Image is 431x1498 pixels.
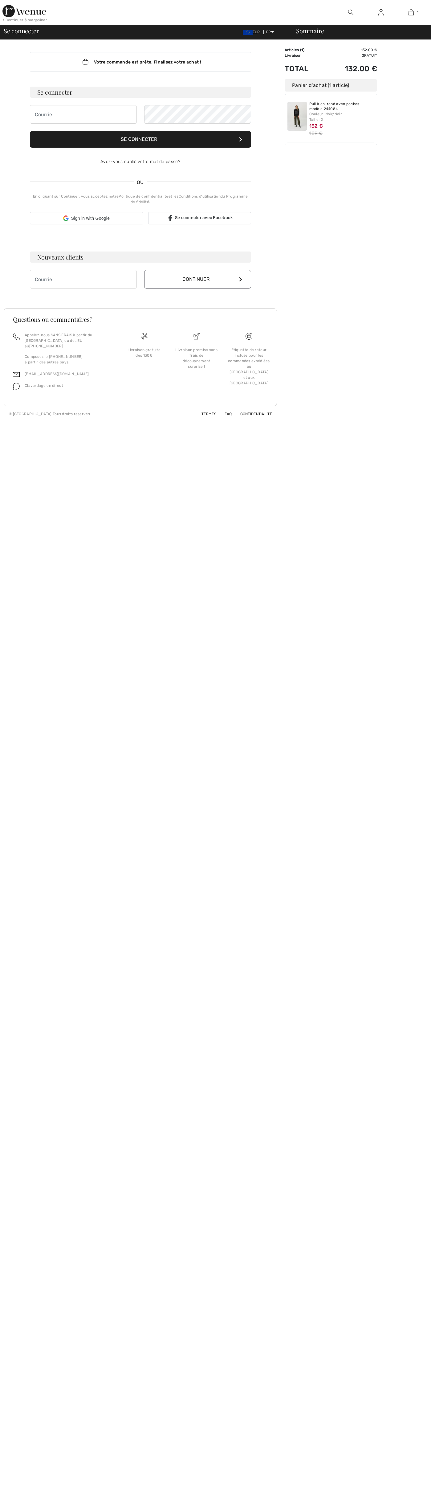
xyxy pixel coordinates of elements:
[194,412,216,416] a: Termes
[134,179,147,186] span: OU
[119,194,168,199] a: Politique de confidentialité
[13,371,20,378] img: email
[309,123,323,129] span: 132 €
[25,354,111,365] p: Composez le [PHONE_NUMBER] à partir des autres pays.
[30,87,251,98] h3: Se connecter
[348,9,353,16] img: recherche
[141,333,148,340] img: Livraison gratuite dès 130&#8364;
[324,47,377,53] td: 132.00 €
[13,383,20,390] img: chat
[309,102,375,111] a: Pull à col rond avec poches modèle 244084
[2,17,47,23] div: < Continuer à magasiner
[243,30,253,35] img: Euro
[409,9,414,16] img: Mon panier
[9,411,90,417] div: © [GEOGRAPHIC_DATA] Tous droits reservés
[4,28,39,34] span: Se connecter
[246,333,252,340] img: Livraison gratuite dès 130&#8364;
[285,47,324,53] td: Articles ( )
[30,252,251,263] h3: Nouveaux clients
[324,53,377,58] td: Gratuit
[287,102,307,131] img: Pull à col rond avec poches modèle 244084
[285,79,377,92] div: Panier d'achat (1 article)
[285,58,324,79] td: Total
[179,194,221,199] a: Conditions d'utilisation
[228,347,270,386] div: Étiquette de retour incluse pour les commandes expédiées au [GEOGRAPHIC_DATA] et aux [GEOGRAPHIC_...
[123,347,165,358] div: Livraison gratuite dès 130€
[193,333,200,340] img: Livraison promise sans frais de dédouanement surprise&nbsp;!
[309,130,323,136] s: 189 €
[25,332,111,349] p: Appelez-nous SANS FRAIS à partir du [GEOGRAPHIC_DATA] ou des EU au
[30,131,251,148] button: Se connecter
[30,212,143,224] div: Sign in with Google
[289,28,427,34] div: Sommaire
[30,194,251,205] div: En cliquant sur Continuer, vous acceptez notre et les du Programme de fidélité.
[378,9,384,16] img: Mes infos
[175,347,218,369] div: Livraison promise sans frais de dédouanement surprise !
[27,224,146,237] iframe: Sign in with Google Button
[233,412,272,416] a: Confidentialité
[324,58,377,79] td: 132.00 €
[30,52,251,72] div: Votre commande est prête. Finalisez votre achat !
[71,215,110,222] span: Sign in with Google
[373,9,388,16] a: Se connecter
[30,105,137,124] input: Courriel
[301,48,303,52] span: 1
[148,212,251,224] a: Se connecter avec Facebook
[309,111,375,122] div: Couleur: Noir/Noir Taille: 2
[29,344,63,348] a: [PHONE_NUMBER]
[417,10,418,15] span: 1
[144,270,251,289] button: Continuer
[175,215,233,220] span: Se connecter avec Facebook
[285,53,324,58] td: Livraison
[217,412,232,416] a: FAQ
[13,334,20,340] img: call
[25,383,63,388] span: Clavardage en direct
[25,372,89,376] a: [EMAIL_ADDRESS][DOMAIN_NAME]
[266,30,274,34] span: FR
[30,270,137,289] input: Courriel
[13,316,268,322] h3: Questions ou commentaires?
[243,30,262,34] span: EUR
[2,5,46,17] img: 1ère Avenue
[100,159,180,164] a: Avez-vous oublié votre mot de passe?
[396,9,426,16] a: 1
